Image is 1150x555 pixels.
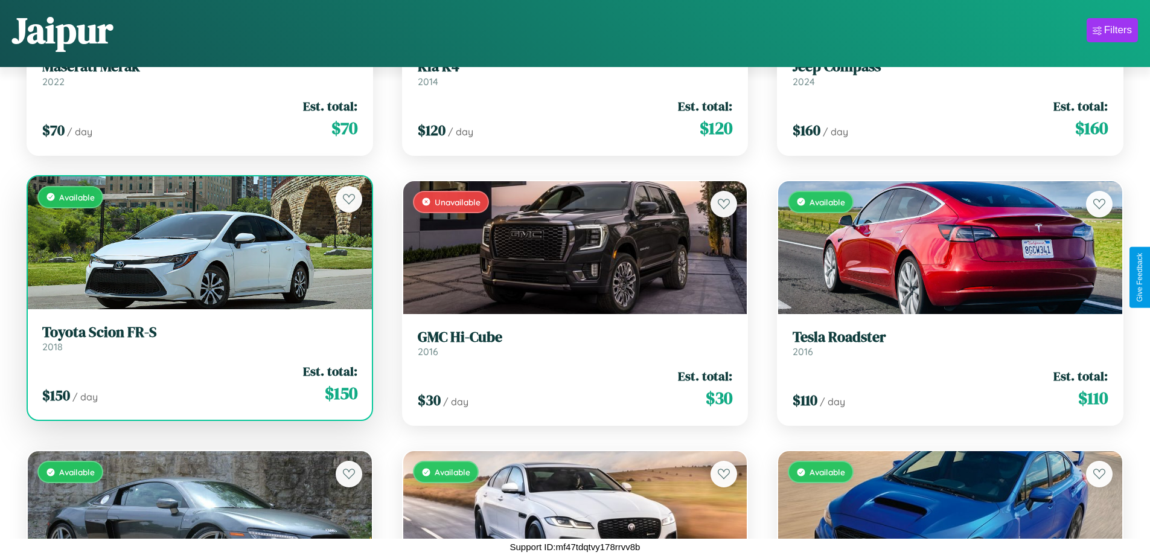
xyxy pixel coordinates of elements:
[793,390,817,410] span: $ 110
[435,197,481,207] span: Unavailable
[42,324,357,341] h3: Toyota Scion FR-S
[823,126,848,138] span: / day
[435,467,470,477] span: Available
[793,329,1108,358] a: Tesla Roadster2016
[42,58,357,88] a: Maserati Merak2022
[303,362,357,380] span: Est. total:
[706,386,732,410] span: $ 30
[820,396,845,408] span: / day
[418,75,438,88] span: 2014
[793,345,813,358] span: 2016
[418,329,733,346] h3: GMC Hi-Cube
[418,120,446,140] span: $ 120
[810,197,845,207] span: Available
[793,329,1108,346] h3: Tesla Roadster
[67,126,92,138] span: / day
[418,329,733,358] a: GMC Hi-Cube2016
[42,75,65,88] span: 2022
[42,385,70,405] span: $ 150
[810,467,845,477] span: Available
[418,390,441,410] span: $ 30
[793,58,1108,75] h3: Jeep Compass
[303,97,357,115] span: Est. total:
[418,58,733,75] h3: Kia K4
[1087,18,1138,42] button: Filters
[443,396,468,408] span: / day
[1075,116,1108,140] span: $ 160
[510,539,640,555] p: Support ID: mf47tdqtvy178rrvv8b
[42,120,65,140] span: $ 70
[331,116,357,140] span: $ 70
[793,120,820,140] span: $ 160
[1078,386,1108,410] span: $ 110
[1136,253,1144,302] div: Give Feedback
[700,116,732,140] span: $ 120
[1053,367,1108,385] span: Est. total:
[72,391,98,403] span: / day
[59,467,95,477] span: Available
[793,58,1108,88] a: Jeep Compass2024
[325,381,357,405] span: $ 150
[1053,97,1108,115] span: Est. total:
[418,345,438,358] span: 2016
[42,341,63,353] span: 2018
[418,58,733,88] a: Kia K42014
[12,5,113,55] h1: Jaipur
[678,97,732,115] span: Est. total:
[1104,24,1132,36] div: Filters
[42,58,357,75] h3: Maserati Merak
[59,192,95,202] span: Available
[448,126,473,138] span: / day
[42,324,357,353] a: Toyota Scion FR-S2018
[678,367,732,385] span: Est. total:
[793,75,815,88] span: 2024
